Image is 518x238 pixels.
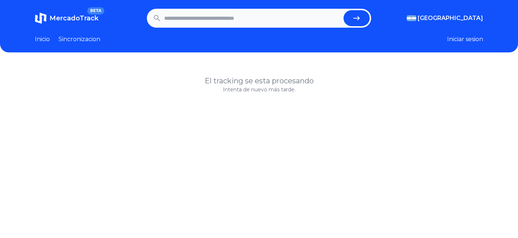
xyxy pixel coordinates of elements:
button: Iniciar sesion [447,35,483,44]
span: [GEOGRAPHIC_DATA] [418,14,483,23]
h1: El tracking se esta procesando [35,76,483,86]
a: Inicio [35,35,50,44]
span: BETA [87,7,104,15]
p: Intenta de nuevo más tarde. [35,86,483,93]
img: Argentina [407,15,416,21]
img: MercadoTrack [35,12,47,24]
a: Sincronizacion [59,35,100,44]
a: MercadoTrackBETA [35,12,99,24]
span: MercadoTrack [49,14,99,22]
button: [GEOGRAPHIC_DATA] [407,14,483,23]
